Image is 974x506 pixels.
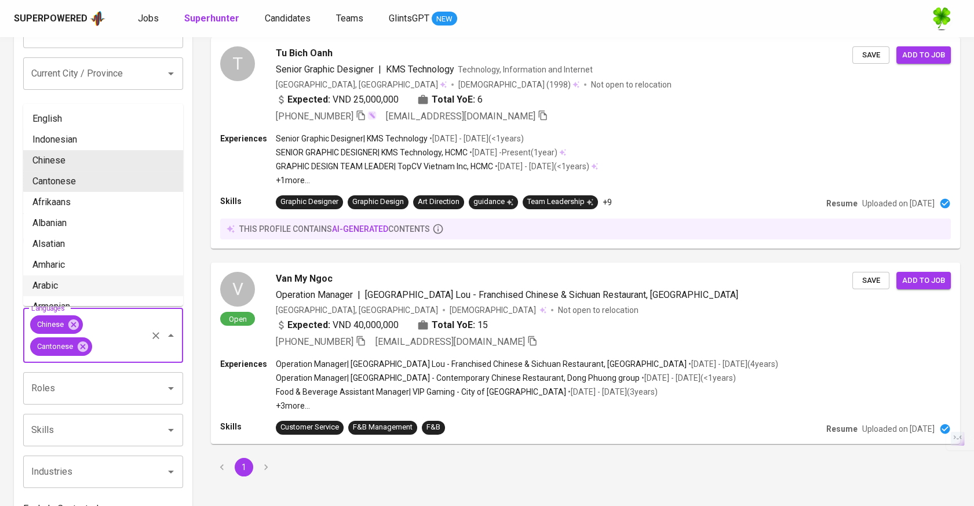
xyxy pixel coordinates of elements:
[14,10,105,27] a: Superpoweredapp logo
[276,289,353,300] span: Operation Manager
[148,327,164,344] button: Clear
[902,274,945,287] span: Add to job
[458,79,546,90] span: [DEMOGRAPHIC_DATA]
[90,10,105,27] img: app logo
[367,111,377,120] img: magic_wand.svg
[527,196,593,208] div: Team Leadership
[458,79,579,90] div: (1998)
[591,79,672,90] p: Not open to relocation
[23,285,183,308] div: Requirements
[30,315,83,334] div: Chinese
[603,196,612,208] p: +9
[163,327,179,344] button: Close
[276,318,399,332] div: VND 40,000,000
[30,337,92,356] div: Cantonese
[163,65,179,82] button: Open
[826,423,858,435] p: Resume
[220,272,255,307] div: V
[477,318,488,332] span: 15
[138,13,159,24] span: Jobs
[280,422,339,433] div: Customer Service
[235,458,253,476] button: page 1
[358,288,360,302] span: |
[432,13,457,25] span: NEW
[14,12,87,26] div: Superpowered
[458,65,593,74] span: Technology, Information and Internet
[23,108,183,129] li: English
[352,196,404,208] div: Graphic Design
[862,198,935,209] p: Uploaded on [DATE]
[353,422,413,433] div: F&B Management
[432,318,475,332] b: Total YoE:
[930,7,953,30] img: f9493b8c-82b8-4f41-8722-f5d69bb1b761.jpg
[826,198,858,209] p: Resume
[23,104,183,127] div: Expected Salary
[276,46,333,60] span: Tu Bich Oanh
[220,195,276,207] p: Skills
[276,111,353,122] span: [PHONE_NUMBER]
[418,196,459,208] div: Art Direction
[23,129,183,150] li: Indonesian
[386,111,535,122] span: [EMAIL_ADDRESS][DOMAIN_NAME]
[902,49,945,62] span: Add to job
[276,336,353,347] span: [PHONE_NUMBER]
[287,93,330,107] b: Expected:
[239,223,430,235] p: this profile contains contents
[220,133,276,144] p: Experiences
[426,422,440,433] div: F&B
[276,400,778,412] p: +3 more ...
[163,464,179,480] button: Open
[852,272,889,290] button: Save
[687,358,778,370] p: • [DATE] - [DATE] ( 4 years )
[276,304,438,316] div: [GEOGRAPHIC_DATA], [GEOGRAPHIC_DATA]
[23,275,183,296] li: Arabic
[477,93,483,107] span: 6
[365,289,738,300] span: [GEOGRAPHIC_DATA] Lou - Franchised Chinese & Sichuan Restaurant, [GEOGRAPHIC_DATA]
[184,12,242,26] a: Superhunter
[276,386,566,398] p: Food & Beverage Assistant Manager | VIP Gaming - City of [GEOGRAPHIC_DATA]
[276,272,333,286] span: Van My Ngoc
[276,133,428,144] p: Senior Graphic Designer | KMS Technology
[23,171,183,192] li: Cantonese
[276,64,374,75] span: Senior Graphic Designer
[220,46,255,81] div: T
[862,423,935,435] p: Uploaded on [DATE]
[896,272,951,290] button: Add to job
[276,358,687,370] p: Operation Manager | [GEOGRAPHIC_DATA] Lou - Franchised Chinese & Sichuan Restaurant, [GEOGRAPHIC_...
[211,458,277,476] nav: pagination navigation
[375,336,525,347] span: [EMAIL_ADDRESS][DOMAIN_NAME]
[287,318,330,332] b: Expected:
[265,13,311,24] span: Candidates
[23,234,183,254] li: Alsatian
[378,63,381,77] span: |
[428,133,524,144] p: • [DATE] - [DATE] ( <1 years )
[23,296,183,317] li: Armenian
[276,93,399,107] div: VND 25,000,000
[220,421,276,432] p: Skills
[276,147,468,158] p: SENIOR GRAPHIC DESIGNER | KMS Technology, HCMC
[23,150,183,171] li: Chinese
[450,304,538,316] span: [DEMOGRAPHIC_DATA]
[265,12,313,26] a: Candidates
[276,372,640,384] p: Operation Manager | [GEOGRAPHIC_DATA] - Contemporary Chinese Restaurant, Dong Phuong group
[23,206,183,229] div: Years of Experience
[220,358,276,370] p: Experiences
[276,174,598,186] p: +1 more ...
[473,196,513,208] div: guidance
[30,319,71,330] span: Chinese
[558,304,639,316] p: Not open to relocation
[389,12,457,26] a: GlintsGPT NEW
[163,380,179,396] button: Open
[858,274,884,287] span: Save
[852,46,889,64] button: Save
[858,49,884,62] span: Save
[23,254,183,275] li: Amharic
[276,79,447,90] div: [GEOGRAPHIC_DATA], [GEOGRAPHIC_DATA]
[566,386,658,398] p: • [DATE] - [DATE] ( 3 years )
[640,372,736,384] p: • [DATE] - [DATE] ( <1 years )
[896,46,951,64] button: Add to job
[389,13,429,24] span: GlintsGPT
[163,422,179,438] button: Open
[336,12,366,26] a: Teams
[224,314,251,324] span: Open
